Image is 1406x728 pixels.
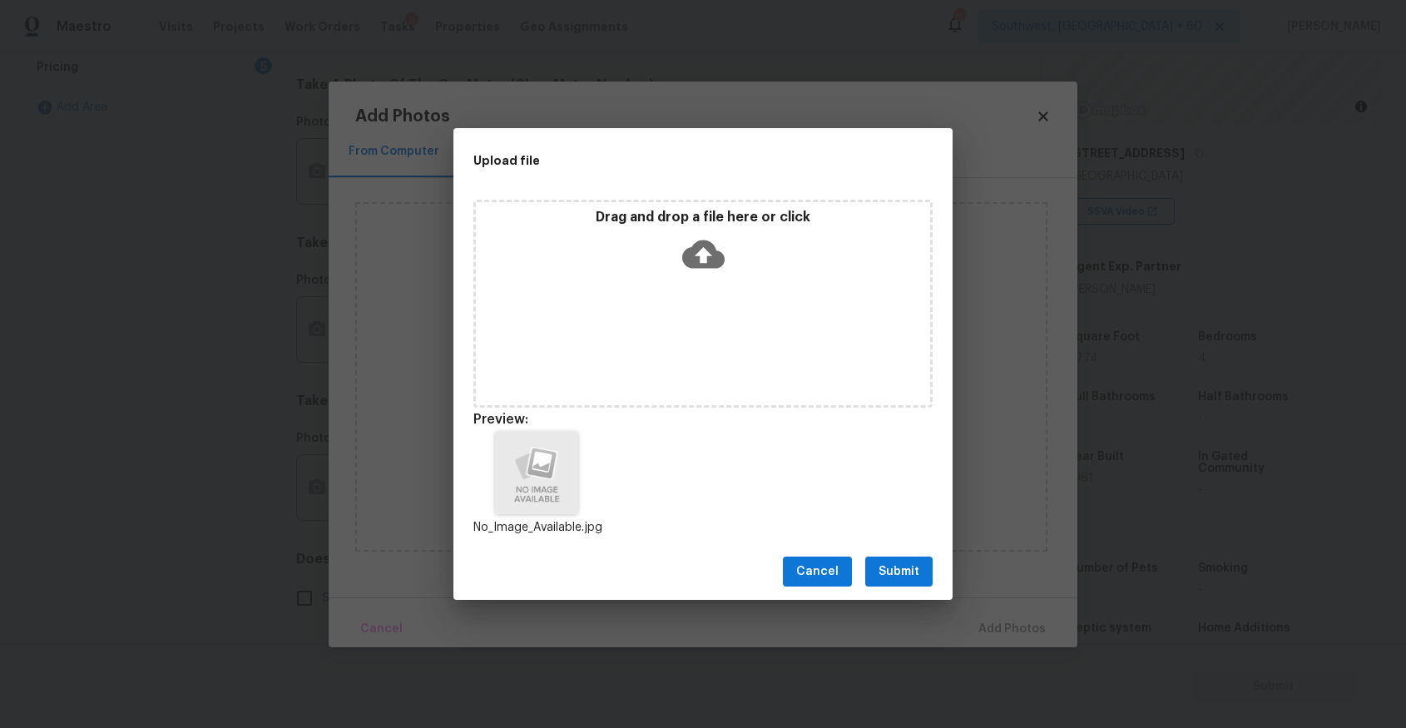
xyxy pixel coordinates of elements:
span: Cancel [796,562,839,582]
img: Z [495,431,578,514]
span: Submit [879,562,919,582]
button: Submit [865,557,933,587]
h2: Upload file [473,151,858,170]
p: Drag and drop a file here or click [476,209,930,226]
button: Cancel [783,557,852,587]
p: No_Image_Available.jpg [473,519,600,537]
